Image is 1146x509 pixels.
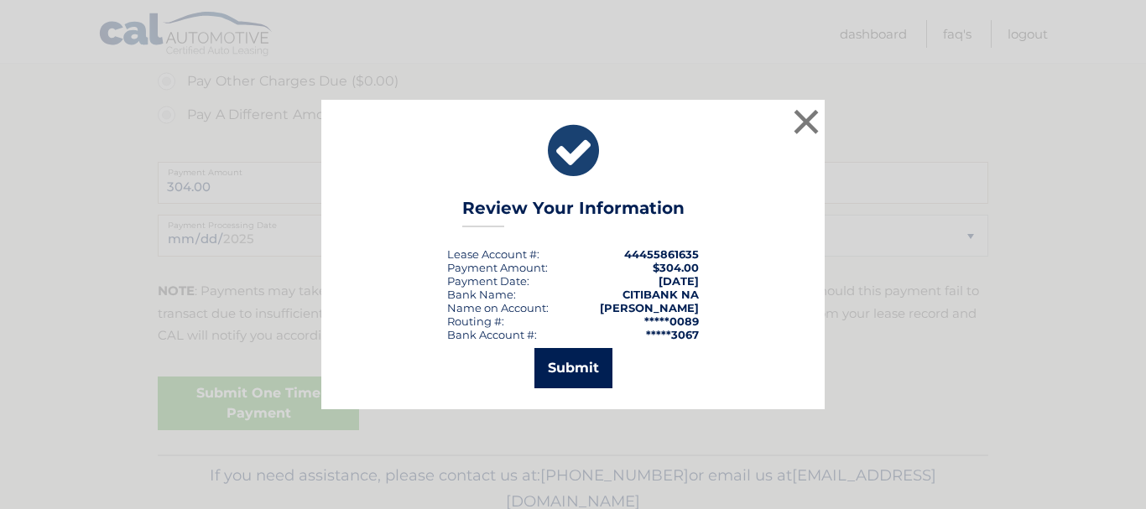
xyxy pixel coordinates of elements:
div: Payment Amount: [447,261,548,274]
div: Name on Account: [447,301,549,314]
h3: Review Your Information [462,198,685,227]
strong: 44455861635 [624,247,699,261]
span: Payment Date [447,274,527,288]
div: Bank Name: [447,288,516,301]
span: $304.00 [653,261,699,274]
strong: CITIBANK NA [622,288,699,301]
div: : [447,274,529,288]
div: Routing #: [447,314,504,328]
button: × [789,105,823,138]
button: Submit [534,348,612,388]
strong: [PERSON_NAME] [600,301,699,314]
div: Lease Account #: [447,247,539,261]
div: Bank Account #: [447,328,537,341]
span: [DATE] [659,274,699,288]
